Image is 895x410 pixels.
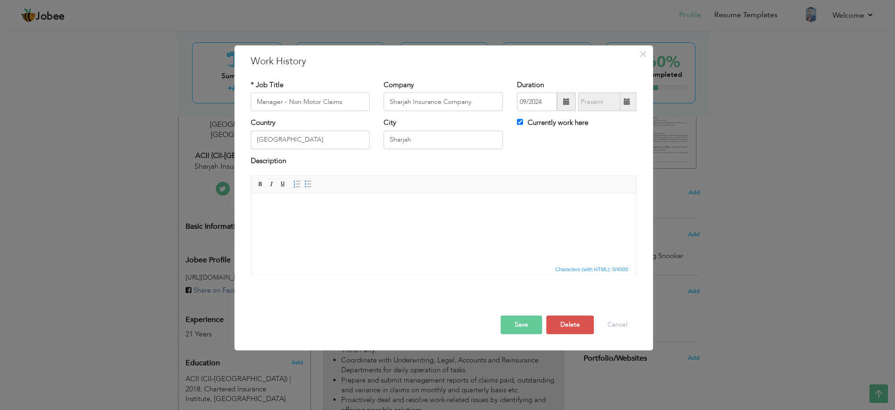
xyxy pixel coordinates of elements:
label: City [384,118,396,128]
label: Duration [517,80,544,90]
a: Insert/Remove Bulleted List [303,179,313,190]
label: Currently work here [517,118,588,128]
input: From [517,93,557,111]
a: Insert/Remove Numbered List [292,179,302,190]
button: Cancel [598,316,637,335]
input: Currently work here [517,119,523,125]
iframe: Rich Text Editor, workEditor [251,194,636,264]
div: Statistics [553,266,631,274]
label: Description [251,156,286,166]
a: Italic [267,179,277,190]
h3: Work History [251,55,637,68]
a: Underline [278,179,288,190]
input: Present [578,93,620,111]
button: Delete [546,316,594,335]
label: * Job Title [251,80,283,90]
a: Bold [255,179,266,190]
span: Characters (with HTML): 0/4000 [553,266,630,274]
span: × [639,46,647,62]
label: Country [251,118,275,128]
button: Save [501,316,542,335]
label: Company [384,80,414,90]
button: Close [636,47,651,61]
